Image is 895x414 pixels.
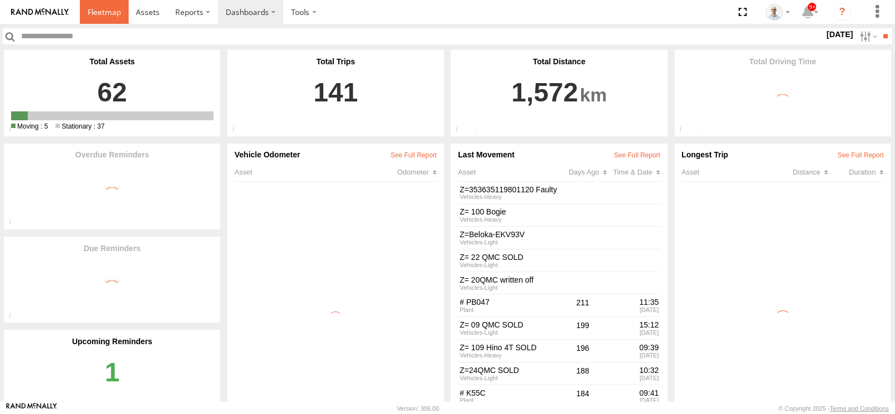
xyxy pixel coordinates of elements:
[682,150,884,159] div: Longest Trip
[460,330,559,336] div: Vehicles-Light
[607,343,659,352] div: 09:39
[607,389,659,398] div: 09:41
[460,194,559,200] div: Vehicles-Heavy
[235,66,437,109] a: 141
[460,352,559,359] div: Vehicles-Heavy
[825,28,856,40] label: [DATE]
[607,375,659,381] div: [DATE]
[828,168,884,176] div: Click to Sort
[607,320,659,330] div: 15:12
[6,403,57,414] a: Visit our Website
[561,341,605,360] div: 196
[607,307,659,313] div: [DATE]
[569,168,613,176] div: Click to Sort
[460,389,559,398] a: # K55C
[613,168,660,176] div: Click to Sort
[11,346,213,409] a: 1
[451,124,475,136] div: Total distance travelled by assets
[460,375,559,381] div: Vehicles-Light
[607,330,659,336] div: [DATE]
[762,4,794,21] div: Kurt Byers
[460,185,559,195] a: Z=353635119801120 Faulty
[460,262,559,268] div: Vehicles-Light
[773,168,828,176] div: Click to Sort
[4,311,28,323] div: Total number of due reminder notifications generated from your asset reminders
[460,285,559,291] div: Vehicles-Light
[460,275,559,285] a: Z= 20QMC written off
[458,66,660,109] a: 1,572
[607,366,659,375] div: 10:32
[460,343,559,352] a: Z= 109 Hino 4T SOLD
[460,253,559,262] a: Z= 22 QMC SOLD
[11,122,48,130] span: 5
[460,397,559,403] div: Plant
[458,150,660,159] div: Last Movement
[458,168,569,176] div: Asset
[607,352,659,359] div: [DATE]
[607,397,659,403] div: [DATE]
[460,320,559,330] a: Z= 09 QMC SOLD
[458,57,660,66] div: Total Distance
[11,66,213,109] a: 62
[227,124,251,136] div: Total completed Trips within the selected period
[235,168,397,176] div: Asset
[675,124,699,136] div: Total driving time by Assets
[398,168,437,176] div: Click to Sort
[235,150,437,159] div: Vehicle Odometer
[55,122,104,130] span: 37
[779,405,889,412] div: © Copyright 2025 -
[397,405,439,412] div: Version: 306.00
[833,3,851,21] i: ?
[607,298,659,307] div: 11:35
[460,207,559,217] a: Z= 100 Bogie
[561,387,605,405] div: 184
[561,297,605,315] div: 211
[856,28,879,44] label: Search Filter Options
[460,307,559,313] div: Plant
[11,57,213,66] div: Total Assets
[460,298,559,307] a: # PB047
[561,364,605,382] div: 188
[4,124,28,136] div: Total Active/Deployed Assets
[11,8,69,16] img: rand-logo.svg
[460,230,559,239] a: Z=Beloka-EKV93V
[460,366,559,375] a: Z=24QMC SOLD
[460,217,559,223] div: Vehicles-Heavy
[830,405,889,412] a: Terms and Conditions
[235,57,437,66] div: Total Trips
[4,217,28,229] div: Total number of overdue notifications generated from your asset reminders
[11,337,213,346] div: Upcoming Reminders
[460,239,559,246] div: Vehicles-Light
[682,168,773,176] div: Asset
[561,319,605,337] div: 199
